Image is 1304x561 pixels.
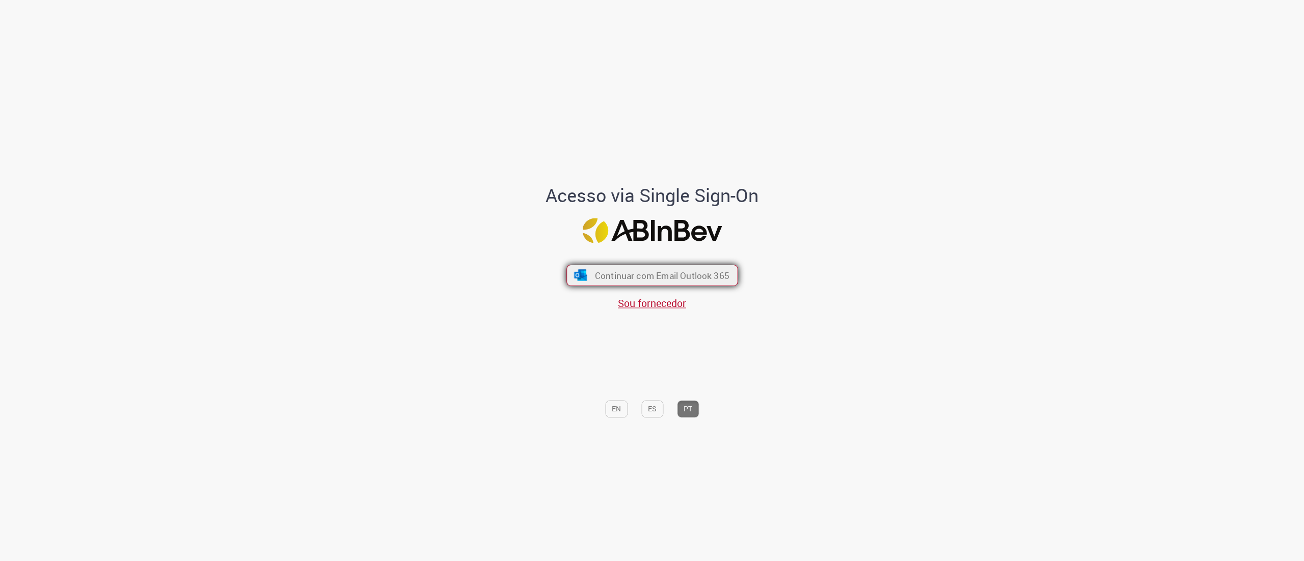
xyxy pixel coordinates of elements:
[677,401,699,418] button: PT
[582,218,722,243] img: Logo ABInBev
[605,401,628,418] button: EN
[618,297,686,311] a: Sou fornecedor
[511,186,794,206] h1: Acesso via Single Sign-On
[573,270,588,281] img: ícone Azure/Microsoft 360
[641,401,663,418] button: ES
[566,265,738,286] button: ícone Azure/Microsoft 360 Continuar com Email Outlook 365
[594,269,729,281] span: Continuar com Email Outlook 365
